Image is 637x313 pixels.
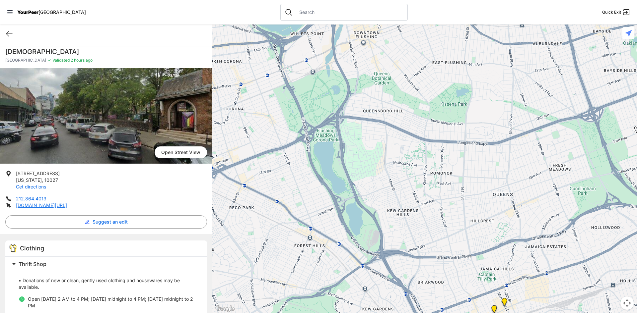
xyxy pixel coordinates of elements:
span: [GEOGRAPHIC_DATA] [38,9,86,15]
span: Thrift Shop [19,261,46,267]
span: Open Street View [155,146,207,158]
span: [GEOGRAPHIC_DATA] [5,58,46,63]
span: Clothing [20,245,44,252]
button: Suggest an edit [5,215,207,229]
span: [US_STATE] [16,177,42,183]
span: [STREET_ADDRESS] [16,171,60,176]
a: Open this area in Google Maps (opens a new window) [214,304,236,313]
button: Map camera controls [620,296,634,310]
span: Validated [52,58,70,63]
span: 2 hours ago [70,58,93,63]
span: , [42,177,43,183]
div: Jamaica DYCD Youth Drop-in Center - Safe Space (grey door between Tabernacle of Prayer and Hot Po... [500,298,509,308]
a: YourPeer[GEOGRAPHIC_DATA] [17,10,86,14]
input: Search [295,9,403,16]
span: ✓ [47,58,51,63]
span: Open [DATE] 2 AM to 4 PM; [DATE] midnight to 4 PM; [DATE] midnight to 2 PM [28,296,193,308]
span: 10027 [44,177,58,183]
span: Quick Exit [602,10,621,15]
span: YourPeer [17,9,38,15]
a: [DOMAIN_NAME][URL] [16,202,67,208]
a: Quick Exit [602,8,630,16]
a: Get directions [16,184,46,189]
h1: [DEMOGRAPHIC_DATA] [5,47,207,56]
a: 212.864.4013 [16,196,46,201]
p: • Donations of new or clean, gently used clothing and housewares may be available. [19,271,199,290]
span: Suggest an edit [93,219,128,225]
img: Google [214,304,236,313]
